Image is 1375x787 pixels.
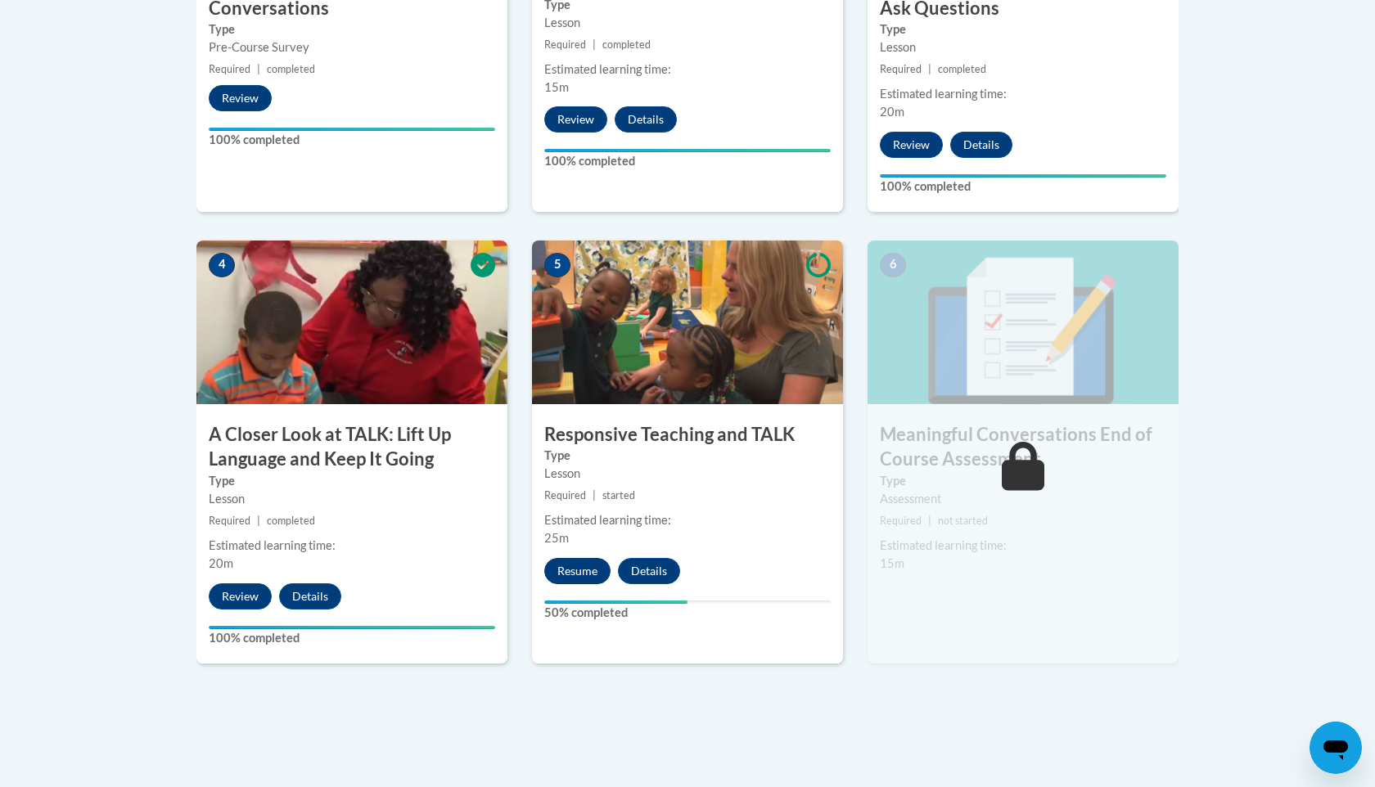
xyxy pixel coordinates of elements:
[209,537,495,555] div: Estimated learning time:
[544,465,831,483] div: Lesson
[209,85,272,111] button: Review
[544,149,831,152] div: Your progress
[209,63,250,75] span: Required
[880,253,906,277] span: 6
[209,629,495,647] label: 100% completed
[868,241,1179,404] img: Course Image
[618,558,680,584] button: Details
[880,132,943,158] button: Review
[267,63,315,75] span: completed
[593,38,596,51] span: |
[209,131,495,149] label: 100% completed
[868,422,1179,473] h3: Meaningful Conversations End of Course Assessment
[196,422,507,473] h3: A Closer Look at TALK: Lift Up Language and Keep It Going
[544,106,607,133] button: Review
[544,80,569,94] span: 15m
[257,63,260,75] span: |
[532,241,843,404] img: Course Image
[209,128,495,131] div: Your progress
[279,583,341,609] button: Details
[544,447,831,465] label: Type
[602,489,635,501] span: started
[257,515,260,527] span: |
[209,38,495,56] div: Pre-Course Survey
[209,583,272,609] button: Review
[209,490,495,508] div: Lesson
[544,38,586,51] span: Required
[544,253,570,277] span: 5
[938,515,988,527] span: not started
[880,515,922,527] span: Required
[544,604,831,622] label: 50% completed
[880,178,1166,196] label: 100% completed
[209,253,235,277] span: 4
[209,515,250,527] span: Required
[593,489,596,501] span: |
[209,20,495,38] label: Type
[209,626,495,629] div: Your progress
[602,38,651,51] span: completed
[938,63,986,75] span: completed
[544,531,569,545] span: 25m
[880,472,1166,490] label: Type
[544,14,831,32] div: Lesson
[880,85,1166,103] div: Estimated learning time:
[544,558,611,584] button: Resume
[880,38,1166,56] div: Lesson
[209,556,233,570] span: 20m
[544,489,586,501] span: Required
[928,515,931,527] span: |
[880,490,1166,508] div: Assessment
[544,61,831,79] div: Estimated learning time:
[544,511,831,529] div: Estimated learning time:
[880,63,922,75] span: Required
[880,556,904,570] span: 15m
[544,152,831,170] label: 100% completed
[196,241,507,404] img: Course Image
[950,132,1012,158] button: Details
[880,105,904,119] span: 20m
[615,106,677,133] button: Details
[928,63,931,75] span: |
[880,537,1166,555] div: Estimated learning time:
[544,600,687,604] div: Your progress
[880,20,1166,38] label: Type
[267,515,315,527] span: completed
[880,174,1166,178] div: Your progress
[209,472,495,490] label: Type
[532,422,843,447] h3: Responsive Teaching and TALK
[1310,722,1362,774] iframe: Button to launch messaging window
